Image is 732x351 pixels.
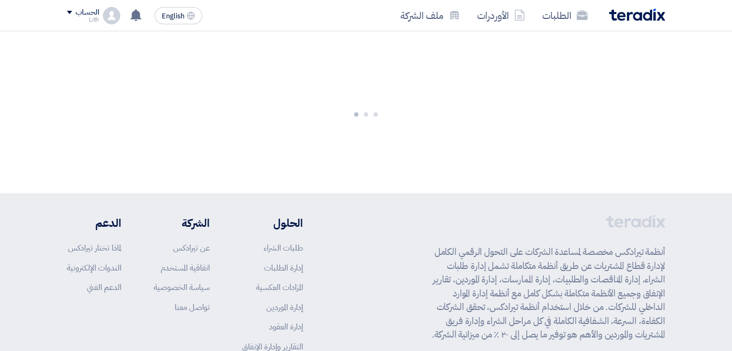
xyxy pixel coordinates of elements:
a: سياسة الخصوصية [154,281,210,293]
div: الحساب [75,8,99,17]
a: المزادات العكسية [256,281,303,293]
a: إدارة الطلبات [264,262,303,274]
li: الحلول [242,215,303,231]
a: الدعم الفني [87,281,121,293]
a: طلبات الشراء [264,242,303,254]
a: عن تيرادكس [173,242,210,254]
li: الدعم [67,215,121,231]
a: ملف الشركة [392,3,468,28]
a: تواصل معنا [175,301,210,313]
a: اتفاقية المستخدم [161,262,210,274]
span: English [162,12,184,20]
a: إدارة الموردين [266,301,303,313]
li: الشركة [154,215,210,231]
a: الندوات الإلكترونية [67,262,121,274]
a: الطلبات [534,3,596,28]
a: لماذا تختار تيرادكس [68,242,121,254]
button: English [155,7,202,24]
div: Lith [67,17,99,23]
img: profile_test.png [103,7,120,24]
img: Teradix logo [609,9,665,21]
a: إدارة العقود [269,321,303,333]
p: أنظمة تيرادكس مخصصة لمساعدة الشركات على التحول الرقمي الكامل لإدارة قطاع المشتريات عن طريق أنظمة ... [426,245,665,342]
a: الأوردرات [468,3,534,28]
